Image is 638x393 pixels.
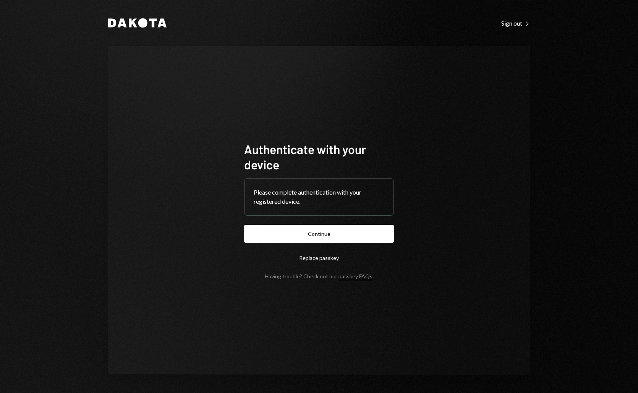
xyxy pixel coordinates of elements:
h1: Authenticate with your device [244,141,394,172]
div: Please complete authentication with your registered device. [254,188,384,206]
a: passkey FAQs [338,273,372,280]
button: Continue [244,225,394,243]
a: Sign out [501,19,530,27]
div: Having trouble? Check out our . [265,273,374,279]
button: Replace passkey [244,249,394,267]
